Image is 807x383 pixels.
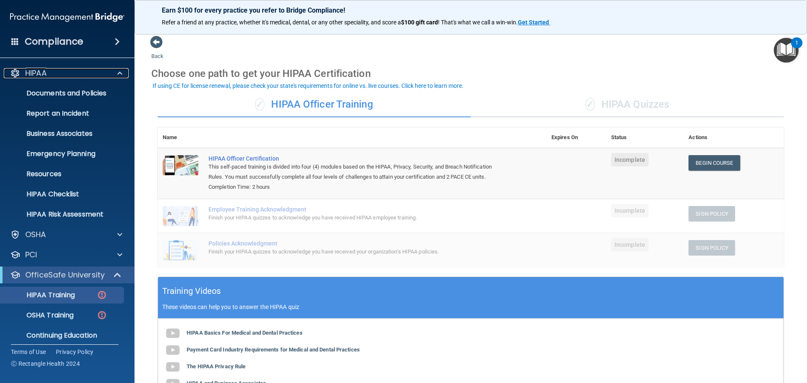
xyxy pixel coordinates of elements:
[208,240,504,247] div: Policies Acknowledgment
[611,204,649,217] span: Incomplete
[688,206,735,222] button: Sign Policy
[151,43,164,59] a: Back
[5,129,120,138] p: Business Associates
[5,89,120,98] p: Documents and Policies
[164,325,181,342] img: gray_youtube_icon.38fcd6cc.png
[208,213,504,223] div: Finish your HIPAA quizzes to acknowledge you have received HIPAA employee training.
[164,342,181,359] img: gray_youtube_icon.38fcd6cc.png
[10,270,122,280] a: OfficeSafe University
[11,348,46,356] a: Terms of Use
[208,247,504,257] div: Finish your HIPAA quizzes to acknowledge you have received your organization’s HIPAA policies.
[25,68,47,78] p: HIPAA
[774,38,799,63] button: Open Resource Center, 1 new notification
[611,238,649,251] span: Incomplete
[5,150,120,158] p: Emergency Planning
[56,348,94,356] a: Privacy Policy
[208,206,504,213] div: Employee Training Acknowledgment
[162,6,780,14] p: Earn $100 for every practice you refer to Bridge Compliance!
[5,331,120,340] p: Continuing Education
[518,19,549,26] strong: Get Started
[25,270,105,280] p: OfficeSafe University
[10,68,122,78] a: HIPAA
[10,230,122,240] a: OSHA
[151,61,790,86] div: Choose one path to get your HIPAA Certification
[158,127,203,148] th: Name
[187,346,360,353] b: Payment Card Industry Requirements for Medical and Dental Practices
[438,19,518,26] span: ! That's what we call a win-win.
[97,310,107,320] img: danger-circle.6113f641.png
[5,190,120,198] p: HIPAA Checklist
[688,155,740,171] a: Begin Course
[5,210,120,219] p: HIPAA Risk Assessment
[688,240,735,256] button: Sign Policy
[187,330,303,336] b: HIPAA Basics For Medical and Dental Practices
[683,127,784,148] th: Actions
[5,291,75,299] p: HIPAA Training
[401,19,438,26] strong: $100 gift card
[158,92,471,117] div: HIPAA Officer Training
[255,98,264,111] span: ✓
[151,82,465,90] button: If using CE for license renewal, please check your state's requirements for online vs. live cours...
[162,19,401,26] span: Refer a friend at any practice, whether it's medical, dental, or any other speciality, and score a
[164,359,181,375] img: gray_youtube_icon.38fcd6cc.png
[162,304,779,310] p: These videos can help you to answer the HIPAA quiz
[187,363,245,370] b: The HIPAA Privacy Rule
[5,109,120,118] p: Report an Incident
[11,359,80,368] span: Ⓒ Rectangle Health 2024
[25,250,37,260] p: PCI
[162,284,221,298] h5: Training Videos
[5,170,120,178] p: Resources
[606,127,683,148] th: Status
[518,19,550,26] a: Get Started
[25,230,46,240] p: OSHA
[97,290,107,300] img: danger-circle.6113f641.png
[546,127,606,148] th: Expires On
[208,162,504,182] div: This self-paced training is divided into four (4) modules based on the HIPAA, Privacy, Security, ...
[471,92,784,117] div: HIPAA Quizzes
[5,311,74,320] p: OSHA Training
[25,36,83,48] h4: Compliance
[208,155,504,162] a: HIPAA Officer Certification
[10,9,124,26] img: PMB logo
[208,182,504,192] div: Completion Time: 2 hours
[795,43,798,54] div: 1
[611,153,649,166] span: Incomplete
[585,98,595,111] span: ✓
[153,83,464,89] div: If using CE for license renewal, please check your state's requirements for online vs. live cours...
[10,250,122,260] a: PCI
